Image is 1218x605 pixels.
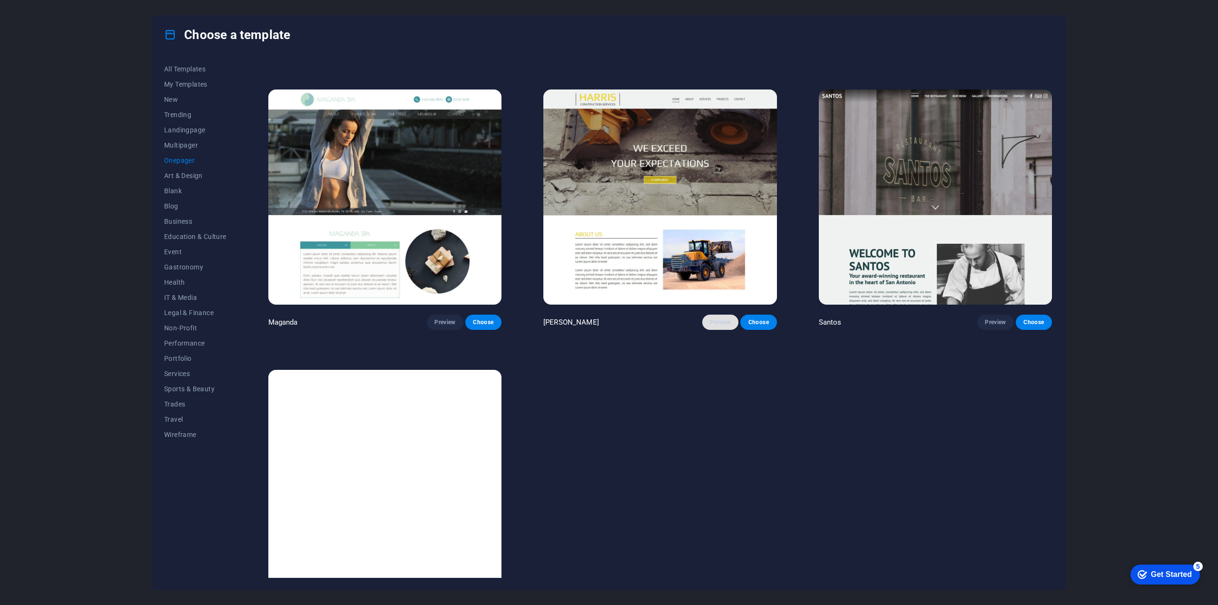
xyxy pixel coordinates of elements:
button: Event [164,244,226,259]
span: Legal & Finance [164,309,226,317]
button: Preview [702,315,738,330]
button: Health [164,275,226,290]
span: Art & Design [164,172,226,179]
button: All Templates [164,61,226,77]
button: Trending [164,107,226,122]
span: Services [164,370,226,377]
span: Education & Culture [164,233,226,240]
button: Education & Culture [164,229,226,244]
span: Choose [748,318,769,326]
span: All Templates [164,65,226,73]
span: Sports & Beauty [164,385,226,393]
button: Preview [977,315,1013,330]
span: Preview [710,318,731,326]
p: [PERSON_NAME] [543,317,599,327]
button: Multipager [164,138,226,153]
img: Blank [268,370,501,585]
button: Non-Profit [164,320,226,336]
button: Portfolio [164,351,226,366]
span: Wireframe [164,431,226,438]
p: Maganda [268,317,298,327]
span: Portfolio [164,355,226,362]
span: Blog [164,202,226,210]
span: Performance [164,339,226,347]
span: Landingpage [164,126,226,134]
img: Maganda [268,89,501,305]
button: My Templates [164,77,226,92]
button: Gastronomy [164,259,226,275]
button: Preview [427,315,463,330]
img: Harris [543,89,776,305]
button: Blog [164,198,226,214]
span: Gastronomy [164,263,226,271]
span: IT & Media [164,294,226,301]
button: Onepager [164,153,226,168]
span: Trades [164,400,226,408]
span: Trending [164,111,226,119]
button: New [164,92,226,107]
span: My Templates [164,80,226,88]
button: Landingpage [164,122,226,138]
div: Get Started 5 items remaining, 0% complete [8,5,77,25]
span: Choose [473,318,494,326]
span: Business [164,218,226,225]
span: Blank [164,187,226,195]
h4: Choose a template [164,27,290,42]
button: Blank [164,183,226,198]
span: Choose [1023,318,1044,326]
button: IT & Media [164,290,226,305]
p: Santos [819,317,842,327]
button: Choose [1016,315,1052,330]
span: Preview [985,318,1006,326]
span: Event [164,248,226,256]
div: 5 [70,2,80,11]
span: Non-Profit [164,324,226,332]
span: Onepager [164,157,226,164]
span: Multipager [164,141,226,149]
button: Travel [164,412,226,427]
button: Performance [164,336,226,351]
span: Travel [164,416,226,423]
button: Services [164,366,226,381]
button: Business [164,214,226,229]
span: Preview [434,318,455,326]
button: Choose [740,315,776,330]
div: Get Started [28,10,69,19]
button: Choose [465,315,501,330]
span: Health [164,278,226,286]
button: Trades [164,397,226,412]
img: Santos [819,89,1052,305]
button: Sports & Beauty [164,381,226,397]
button: Wireframe [164,427,226,442]
button: Legal & Finance [164,305,226,320]
span: New [164,96,226,103]
button: Art & Design [164,168,226,183]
